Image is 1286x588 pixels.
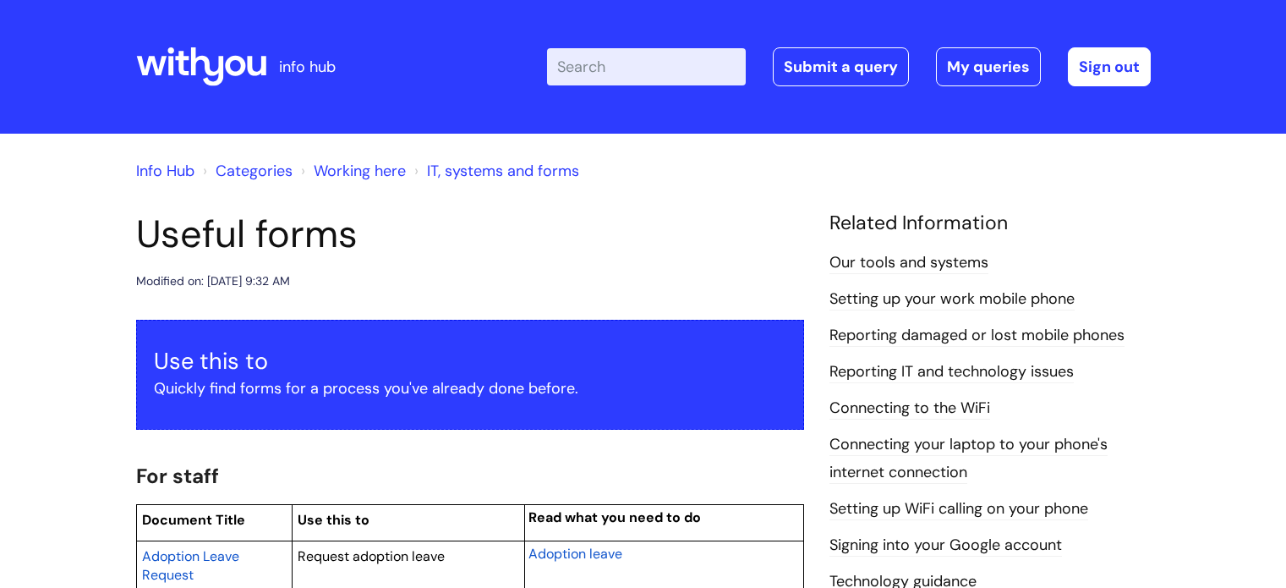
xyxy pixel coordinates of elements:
[314,161,406,181] a: Working here
[829,535,1062,557] a: Signing into your Google account
[142,546,239,585] a: Adoption Leave Request
[829,252,988,274] a: Our tools and systems
[1068,47,1151,86] a: Sign out
[136,271,290,292] div: Modified on: [DATE] 9:32 AM
[829,212,1151,235] h4: Related Information
[528,543,622,563] a: Adoption leave
[829,498,1088,520] a: Setting up WiFi calling on your phone
[829,398,990,420] a: Connecting to the WiFi
[297,157,406,184] li: Working here
[199,157,293,184] li: Solution home
[427,161,579,181] a: IT, systems and forms
[154,375,786,402] p: Quickly find forms for a process you've already done before.
[829,361,1074,383] a: Reporting IT and technology issues
[136,463,219,489] span: For staff
[279,53,336,80] p: info hub
[298,547,445,565] span: Request adoption leave
[136,212,804,257] h1: Useful forms
[142,547,239,584] span: Adoption Leave Request
[829,434,1108,483] a: Connecting your laptop to your phone's internet connection
[528,508,701,526] span: Read what you need to do
[410,157,579,184] li: IT, systems and forms
[154,348,786,375] h3: Use this to
[773,47,909,86] a: Submit a query
[298,511,369,529] span: Use this to
[829,325,1125,347] a: Reporting damaged or lost mobile phones
[829,289,1075,310] a: Setting up your work mobile phone
[136,161,194,181] a: Info Hub
[936,47,1041,86] a: My queries
[528,545,622,563] span: Adoption leave
[142,511,245,529] span: Document Title
[547,48,746,85] input: Search
[216,161,293,181] a: Categories
[547,47,1151,86] div: | -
